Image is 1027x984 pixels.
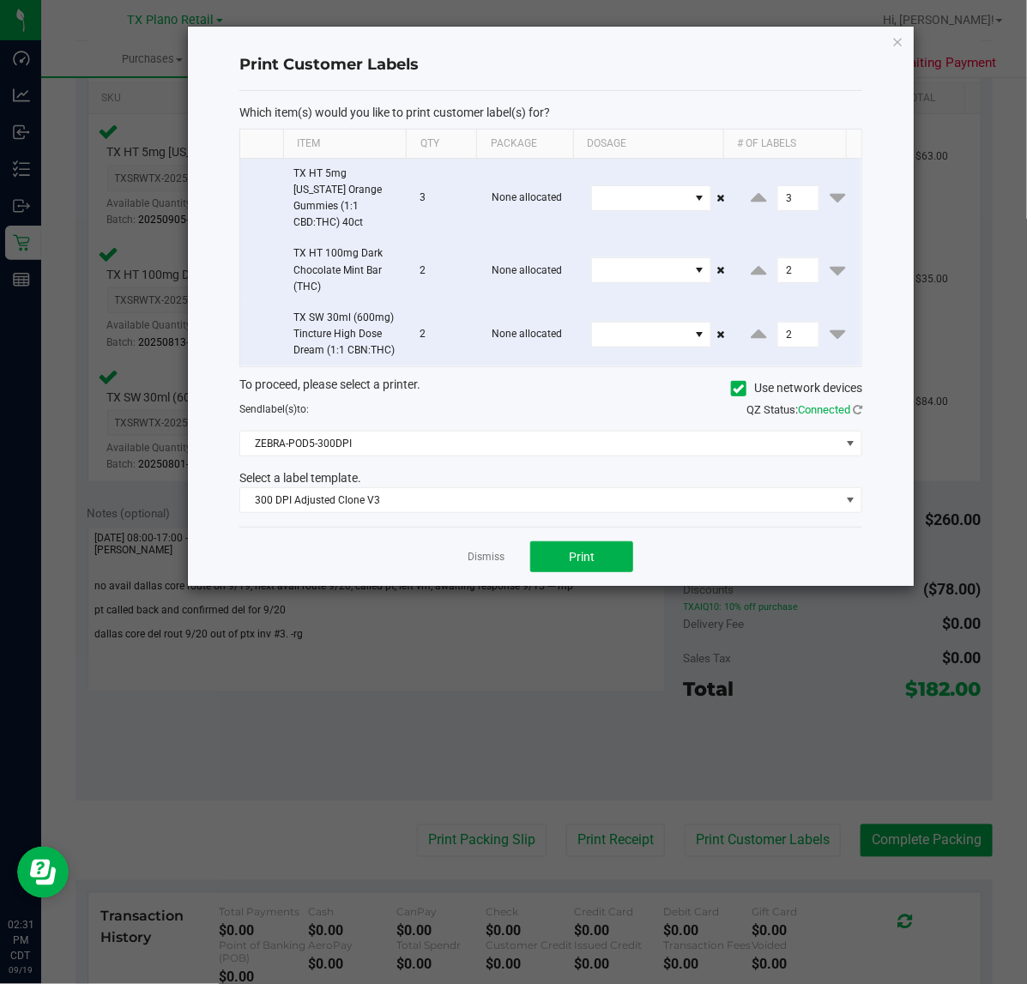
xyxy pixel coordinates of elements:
[746,403,862,416] span: QZ Status:
[482,159,582,239] td: None allocated
[798,403,850,416] span: Connected
[227,469,875,487] div: Select a label template.
[482,303,582,366] td: None allocated
[283,130,407,159] th: Item
[239,54,862,76] h4: Print Customer Labels
[263,403,297,415] span: label(s)
[240,488,840,512] span: 300 DPI Adjusted Clone V3
[468,550,504,564] a: Dismiss
[530,541,633,572] button: Print
[406,130,476,159] th: Qty
[476,130,573,159] th: Package
[17,847,69,898] iframe: Resource center
[731,379,862,397] label: Use network devices
[283,303,410,366] td: TX SW 30ml (600mg) Tincture High Dose Dream (1:1 CBN:THC)
[573,130,722,159] th: Dosage
[283,238,410,303] td: TX HT 100mg Dark Chocolate Mint Bar (THC)
[569,550,595,564] span: Print
[409,159,481,239] td: 3
[240,432,840,456] span: ZEBRA-POD5-300DPI
[482,238,582,303] td: None allocated
[239,105,862,120] p: Which item(s) would you like to print customer label(s) for?
[409,238,481,303] td: 2
[723,130,847,159] th: # of labels
[239,403,309,415] span: Send to:
[283,159,410,239] td: TX HT 5mg [US_STATE] Orange Gummies (1:1 CBD:THC) 40ct
[227,376,875,401] div: To proceed, please select a printer.
[409,303,481,366] td: 2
